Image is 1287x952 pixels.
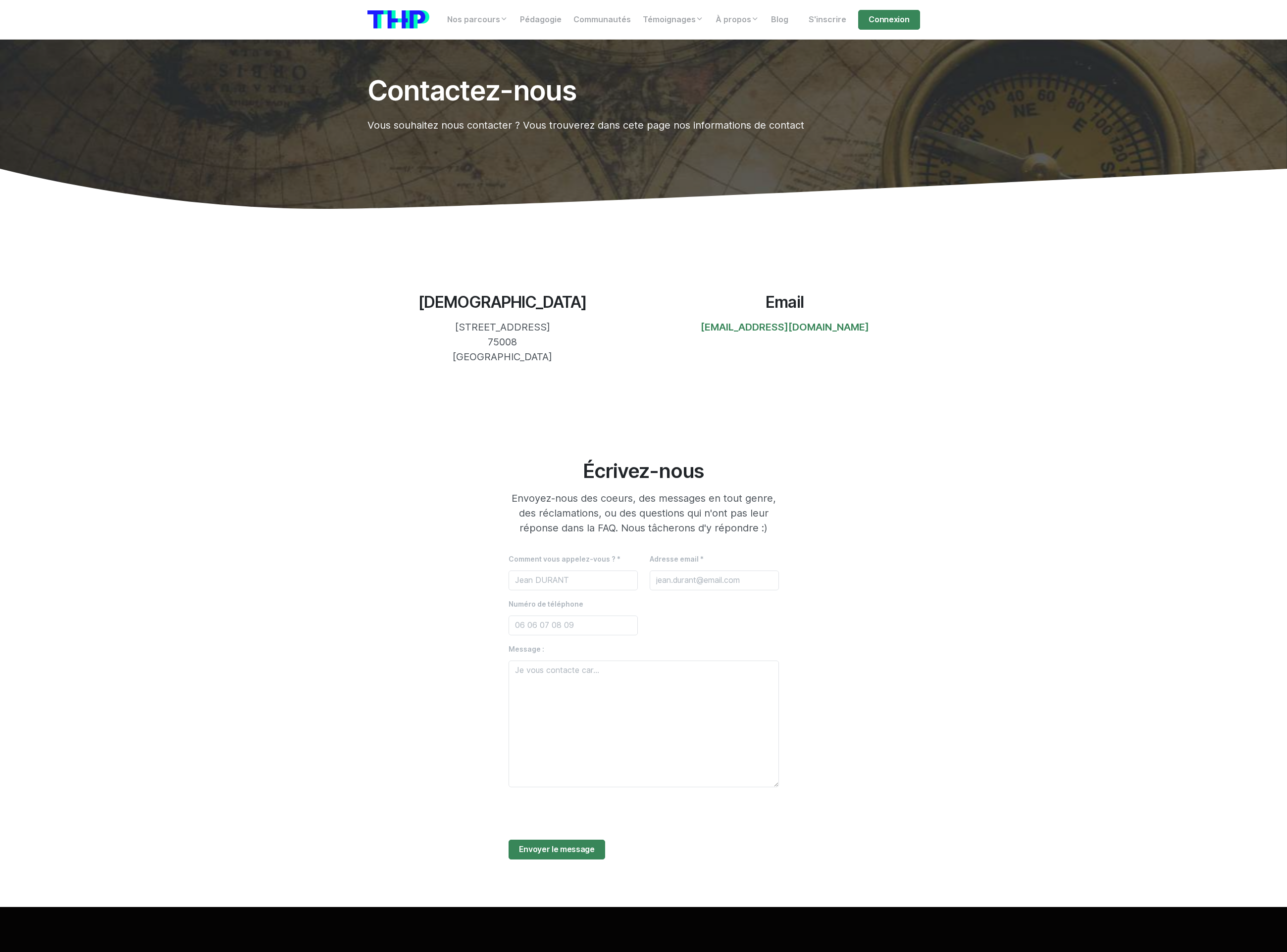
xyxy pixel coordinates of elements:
[367,10,429,29] img: logo
[765,10,794,30] a: Blog
[519,844,595,856] span: Envoyer le message
[509,459,779,483] h2: Écrivez-nous
[509,616,638,635] input: 06 06 07 08 09
[701,321,869,333] a: [EMAIL_ADDRESS][DOMAIN_NAME]
[509,795,659,834] iframe: reCAPTCHA
[710,10,765,30] a: À propos
[567,10,637,30] a: Communautés
[858,10,920,30] a: Connexion
[509,554,620,565] label: Comment vous appelez-vous ? *
[509,644,544,655] label: Message :
[509,571,638,590] input: Jean DURANT
[441,10,514,30] a: Nos parcours
[509,599,583,610] label: Numéro de téléphone
[453,321,552,363] span: [STREET_ADDRESS] 75008 [GEOGRAPHIC_DATA]
[637,10,710,30] a: Témoignages
[650,571,779,590] input: jean.durant@email.com
[803,10,852,30] a: S'inscrire
[367,118,826,133] p: Vous souhaitez nous contacter ? Vous trouverez dans cete page nos informations de contact
[514,10,567,30] a: Pédagogie
[509,491,779,535] p: Envoyez-nous des coeurs, des messages en tout genre, des réclamations, ou des questions qui n'ont...
[367,75,826,106] h1: Contactez-nous
[650,293,920,312] h3: Email
[650,554,704,565] label: Adresse email *
[509,840,605,859] button: Envoyer le message
[367,293,638,312] h3: [DEMOGRAPHIC_DATA]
